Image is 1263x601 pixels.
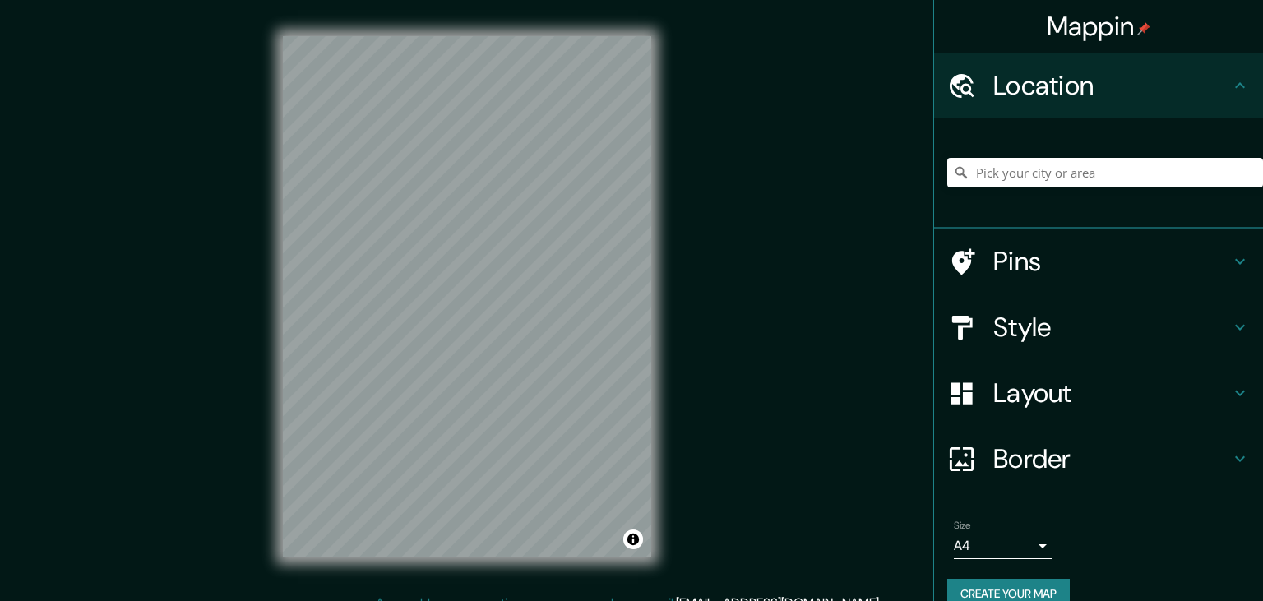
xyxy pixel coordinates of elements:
[993,311,1230,344] h4: Style
[947,158,1263,187] input: Pick your city or area
[993,69,1230,102] h4: Location
[934,360,1263,426] div: Layout
[954,533,1052,559] div: A4
[934,229,1263,294] div: Pins
[993,377,1230,409] h4: Layout
[623,529,643,549] button: Toggle attribution
[954,519,971,533] label: Size
[1117,537,1245,583] iframe: Help widget launcher
[993,442,1230,475] h4: Border
[934,53,1263,118] div: Location
[1137,22,1150,35] img: pin-icon.png
[1047,10,1151,43] h4: Mappin
[934,426,1263,492] div: Border
[993,245,1230,278] h4: Pins
[934,294,1263,360] div: Style
[283,36,651,557] canvas: Map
